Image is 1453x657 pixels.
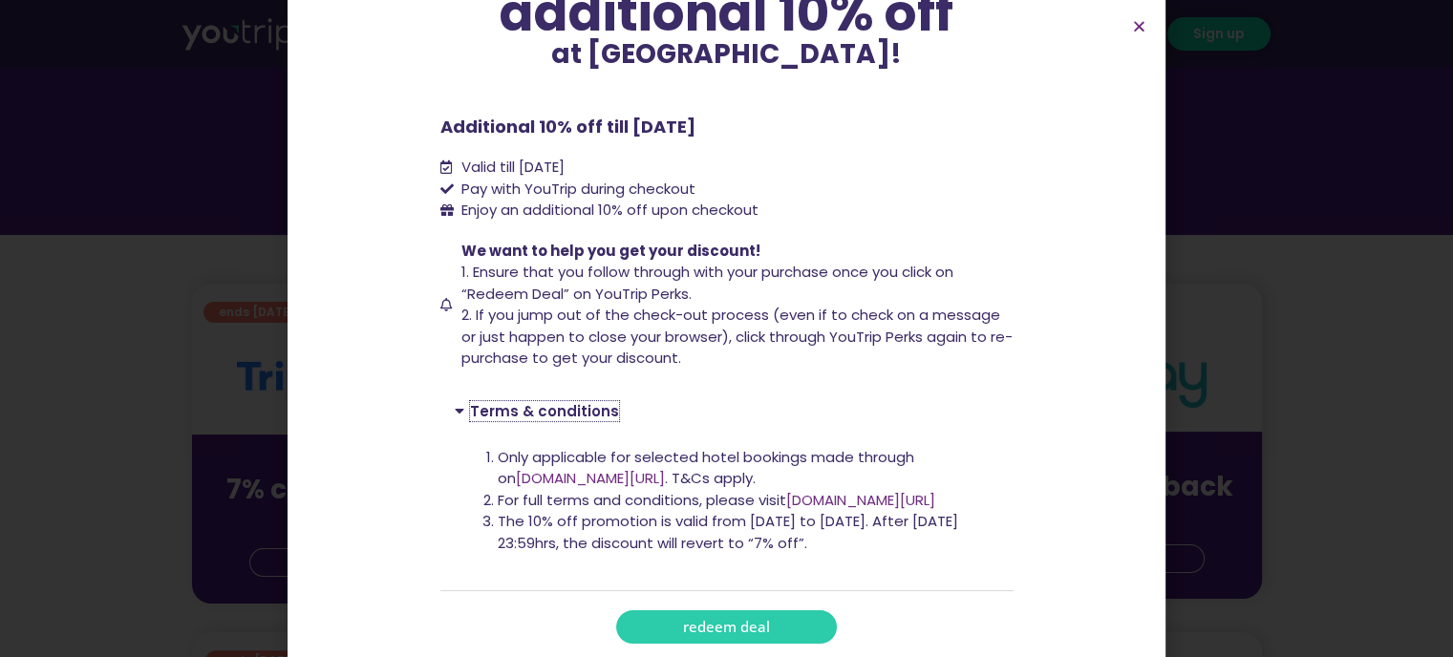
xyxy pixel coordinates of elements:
span: 1. Ensure that you follow through with your purchase once you click on “Redeem Deal” on YouTrip P... [461,262,953,304]
span: 2. If you jump out of the check-out process (even if to check on a message or just happen to clos... [461,305,1013,368]
p: Additional 10% off till [DATE] [440,114,1014,139]
a: [DOMAIN_NAME][URL] [516,468,665,488]
a: Close [1132,19,1146,33]
span: Enjoy an additional 10% off upon checkout [461,200,759,220]
span: redeem deal [683,620,770,634]
p: at [GEOGRAPHIC_DATA]! [440,41,1014,68]
div: Terms & conditions [440,389,1014,433]
span: Valid till [DATE] [457,157,565,179]
div: Terms & conditions [440,433,1014,591]
span: Pay with YouTrip during checkout [457,179,695,201]
li: For full terms and conditions, please visit [498,490,999,512]
a: Terms & conditions [470,401,619,421]
a: redeem deal [616,610,837,644]
li: Only applicable for selected hotel bookings made through on . T&Cs apply. [498,447,999,490]
a: [DOMAIN_NAME][URL] [786,490,935,510]
span: We want to help you get your discount! [461,241,760,261]
li: The 10% off promotion is valid from [DATE] to [DATE]. After [DATE] 23:59hrs, the discount will re... [498,511,999,554]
